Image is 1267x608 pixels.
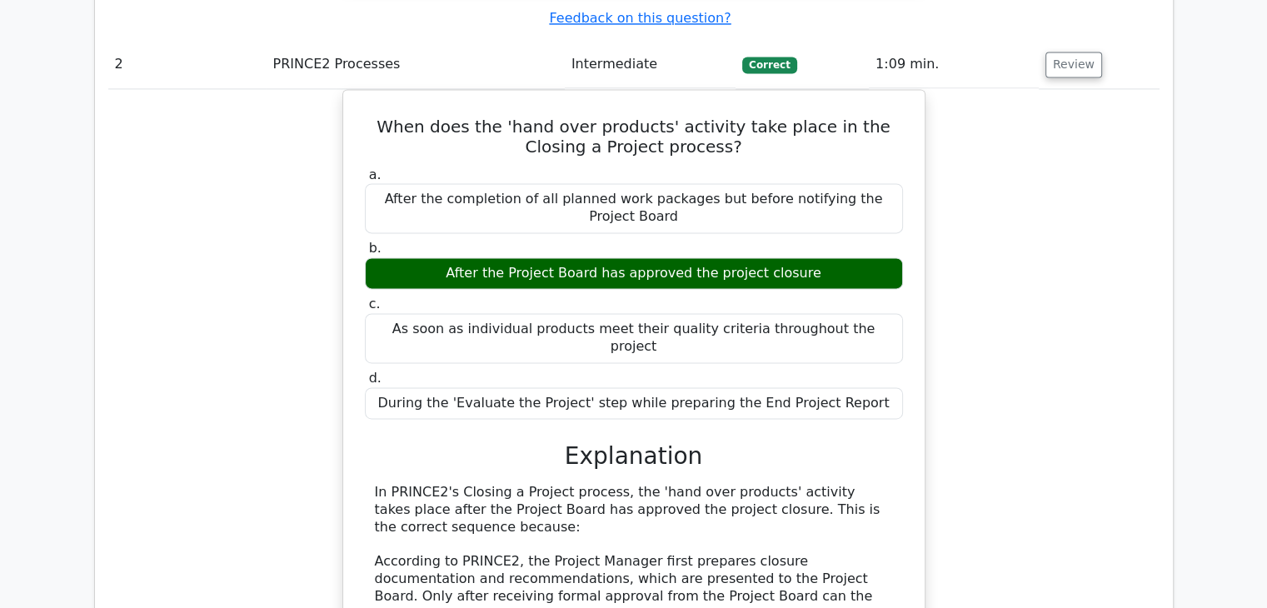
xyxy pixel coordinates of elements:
span: a. [369,167,382,182]
h5: When does the 'hand over products' activity take place in the Closing a Project process? [363,117,905,157]
div: During the 'Evaluate the Project' step while preparing the End Project Report [365,387,903,420]
div: As soon as individual products meet their quality criteria throughout the project [365,313,903,363]
a: Feedback on this question? [549,10,731,26]
span: d. [369,370,382,386]
td: 2 [108,41,267,88]
td: PRINCE2 Processes [266,41,564,88]
button: Review [1045,52,1102,77]
h3: Explanation [375,442,893,471]
td: Intermediate [565,41,736,88]
td: 1:09 min. [869,41,1039,88]
span: c. [369,296,381,311]
span: Correct [742,57,796,73]
div: After the completion of all planned work packages but before notifying the Project Board [365,183,903,233]
span: b. [369,240,382,256]
div: After the Project Board has approved the project closure [365,257,903,290]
